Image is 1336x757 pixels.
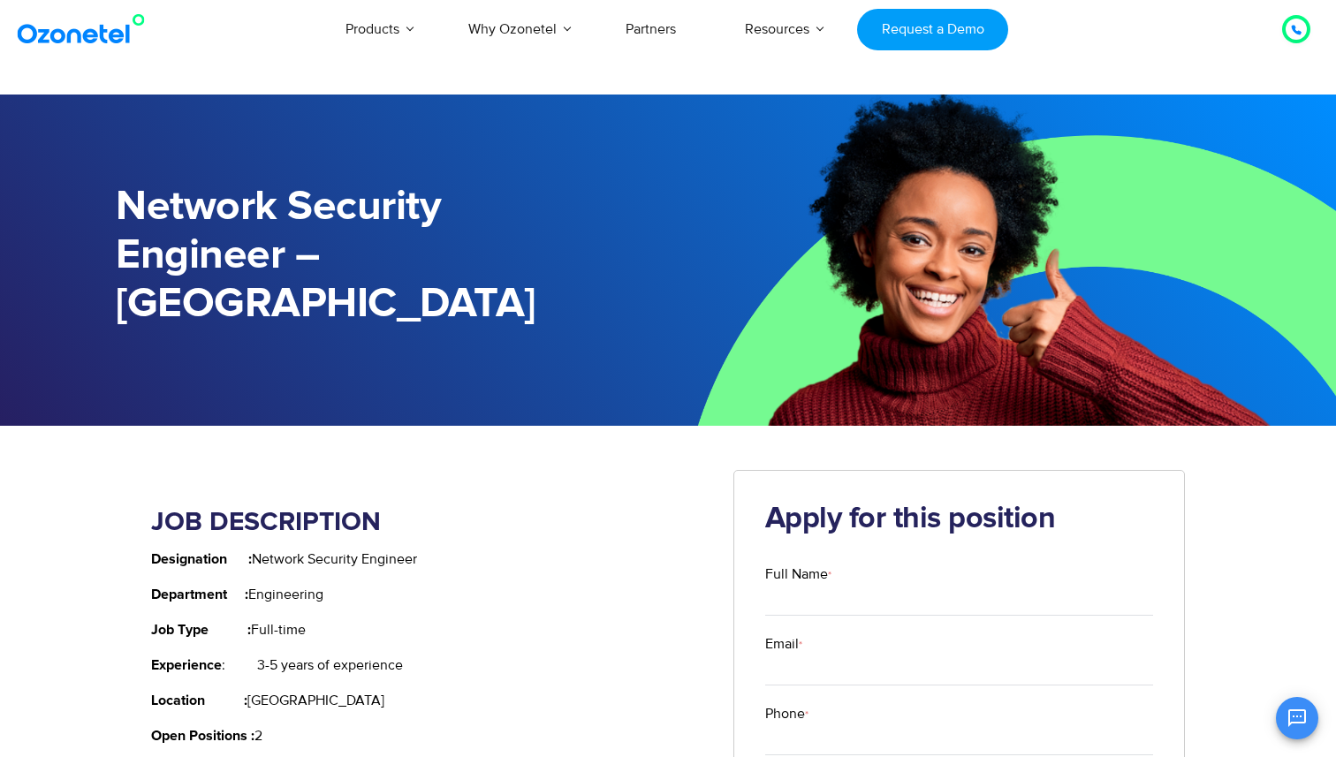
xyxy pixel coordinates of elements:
[857,9,1008,50] a: Request a Demo
[151,509,381,535] strong: JOB DESCRIPTION
[1276,697,1318,739] button: Open chat
[151,725,707,746] p: 2
[151,584,707,605] p: Engineering
[151,690,707,711] p: [GEOGRAPHIC_DATA]
[116,183,668,329] h1: Network Security Engineer – [GEOGRAPHIC_DATA]
[151,552,252,566] strong: Designation :
[765,564,1154,585] label: Full Name
[765,502,1154,537] h2: Apply for this position
[151,655,707,676] p: : 3-5 years of experience
[151,619,707,640] p: Full-time
[151,623,251,637] strong: Job Type :
[151,729,254,743] strong: Open Positions :
[151,658,222,672] strong: Experience
[765,703,1154,724] label: Phone
[151,693,247,708] strong: Location :
[151,587,248,602] strong: Department :
[151,549,707,570] p: Network Security Engineer
[765,633,1154,655] label: Email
